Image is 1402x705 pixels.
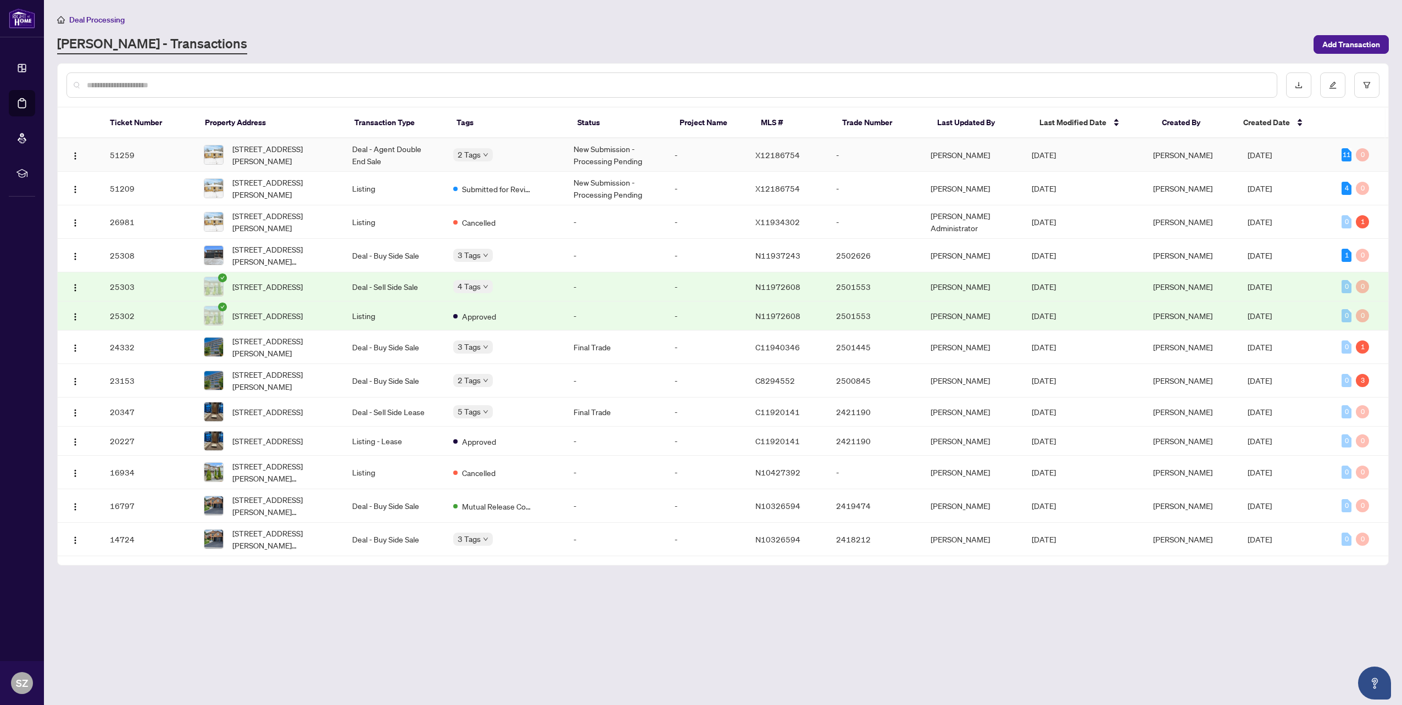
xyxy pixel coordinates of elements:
[755,282,800,292] span: N11972608
[922,172,1023,205] td: [PERSON_NAME]
[66,247,84,264] button: Logo
[458,148,481,161] span: 2 Tags
[666,523,747,556] td: -
[922,456,1023,489] td: [PERSON_NAME]
[1032,217,1056,227] span: [DATE]
[218,273,227,282] span: check-circle
[569,108,671,138] th: Status
[462,500,533,512] span: Mutual Release Completed
[71,152,80,160] img: Logo
[922,272,1023,301] td: [PERSON_NAME]
[462,216,496,228] span: Cancelled
[66,372,84,389] button: Logo
[232,281,303,293] span: [STREET_ADDRESS]
[565,272,666,301] td: -
[1342,309,1351,322] div: 0
[1243,116,1290,128] span: Created Date
[343,172,444,205] td: Listing
[922,138,1023,172] td: [PERSON_NAME]
[232,310,303,322] span: [STREET_ADDRESS]
[1032,376,1056,385] span: [DATE]
[71,283,80,292] img: Logo
[1356,148,1369,161] div: 0
[1342,499,1351,512] div: 0
[755,534,800,544] span: N10326594
[483,344,488,350] span: down
[483,409,488,415] span: down
[66,463,84,481] button: Logo
[69,15,125,25] span: Deal Processing
[462,310,496,322] span: Approved
[1342,249,1351,262] div: 1
[101,301,196,331] td: 25302
[1356,434,1369,447] div: 0
[752,108,833,138] th: MLS #
[204,338,223,356] img: thumbnail-img
[1032,407,1056,417] span: [DATE]
[827,427,922,456] td: 2421190
[666,456,747,489] td: -
[1248,282,1272,292] span: [DATE]
[1153,376,1212,385] span: [PERSON_NAME]
[232,243,335,267] span: [STREET_ADDRESS][PERSON_NAME][PERSON_NAME]
[66,213,84,231] button: Logo
[204,146,223,164] img: thumbnail-img
[827,523,922,556] td: 2418212
[1032,150,1056,160] span: [DATE]
[827,489,922,523] td: 2419474
[66,403,84,421] button: Logo
[1032,282,1056,292] span: [DATE]
[1153,150,1212,160] span: [PERSON_NAME]
[66,432,84,450] button: Logo
[565,138,666,172] td: New Submission - Processing Pending
[483,378,488,383] span: down
[565,523,666,556] td: -
[66,338,84,356] button: Logo
[1032,436,1056,446] span: [DATE]
[101,456,196,489] td: 16934
[1356,340,1369,354] div: 1
[1039,116,1106,128] span: Last Modified Date
[66,530,84,548] button: Logo
[565,239,666,272] td: -
[1248,150,1272,160] span: [DATE]
[101,523,196,556] td: 14724
[232,406,303,418] span: [STREET_ADDRESS]
[1153,108,1234,138] th: Created By
[827,239,922,272] td: 2502626
[343,205,444,239] td: Listing
[1153,342,1212,352] span: [PERSON_NAME]
[1356,374,1369,387] div: 3
[1032,311,1056,321] span: [DATE]
[462,467,496,479] span: Cancelled
[565,364,666,398] td: -
[1248,342,1272,352] span: [DATE]
[232,527,335,551] span: [STREET_ADDRESS][PERSON_NAME][PERSON_NAME]
[1342,533,1351,546] div: 0
[1342,280,1351,293] div: 0
[1342,340,1351,354] div: 0
[922,427,1023,456] td: [PERSON_NAME]
[458,405,481,418] span: 5 Tags
[666,138,747,172] td: -
[101,331,196,364] td: 24332
[666,172,747,205] td: -
[666,364,747,398] td: -
[458,340,481,353] span: 3 Tags
[1356,309,1369,322] div: 0
[1248,250,1272,260] span: [DATE]
[57,35,247,54] a: [PERSON_NAME] - Transactions
[1248,217,1272,227] span: [DATE]
[1153,501,1212,511] span: [PERSON_NAME]
[1248,467,1272,477] span: [DATE]
[101,427,196,456] td: 20227
[71,536,80,545] img: Logo
[232,335,335,359] span: [STREET_ADDRESS][PERSON_NAME]
[565,489,666,523] td: -
[755,250,800,260] span: N11937243
[1356,533,1369,546] div: 0
[204,463,223,482] img: thumbnail-img
[671,108,752,138] th: Project Name
[101,239,196,272] td: 25308
[922,331,1023,364] td: [PERSON_NAME]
